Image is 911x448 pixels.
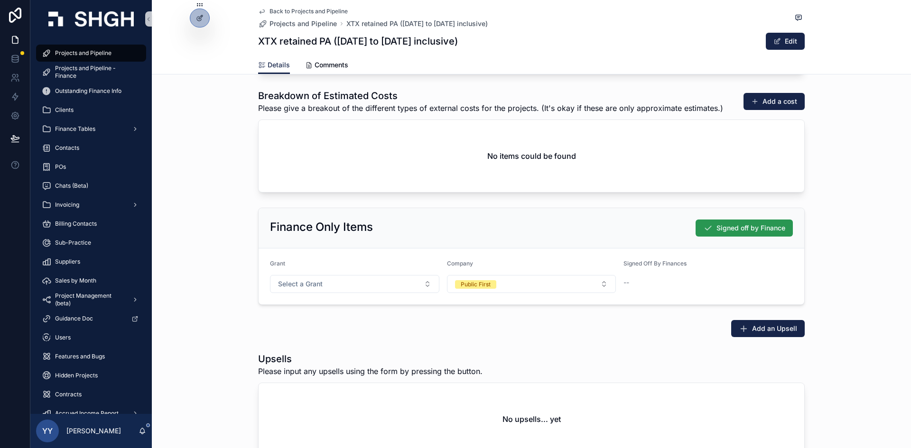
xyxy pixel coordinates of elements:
span: Signed Off By Finances [623,260,687,267]
span: Accrued Income Report [55,410,119,417]
span: Grant [270,260,285,267]
a: Sales by Month [36,272,146,289]
div: scrollable content [30,38,152,414]
a: Projects and Pipeline [258,19,337,28]
span: Hidden Projects [55,372,98,379]
span: Please input any upsells using the form by pressing the button. [258,366,483,377]
span: Contracts [55,391,82,398]
span: Suppliers [55,258,80,265]
a: Outstanding Finance Info [36,82,146,100]
a: Accrued Income Report [36,405,146,422]
span: YY [42,425,53,437]
span: Invoicing [55,201,79,209]
a: XTX retained PA ([DATE] to [DATE] inclusive) [346,19,488,28]
span: Select a Grant [278,279,323,289]
span: -- [623,278,629,287]
a: Sub-Practice [36,234,146,251]
a: Users [36,329,146,346]
h2: No upsells... yet [502,413,561,425]
a: Suppliers [36,253,146,270]
h1: Breakdown of Estimated Costs [258,89,723,102]
a: Projects and Pipeline [36,45,146,62]
span: Sales by Month [55,277,96,284]
span: Company [447,260,473,267]
a: Guidance Doc [36,310,146,327]
button: Select Button [447,275,616,293]
span: Projects and Pipeline [270,19,337,28]
button: Add an Upsell [731,320,805,337]
h2: Finance Only Items [270,219,373,235]
a: Project Management (beta) [36,291,146,308]
span: Projects and Pipeline [55,49,112,57]
a: Hidden Projects [36,367,146,384]
a: Contracts [36,386,146,403]
a: Comments [305,56,348,75]
span: Comments [315,60,348,70]
a: Details [258,56,290,74]
a: Features and Bugs [36,348,146,365]
button: Select Button [270,275,439,293]
div: Public First [461,280,491,289]
span: Users [55,334,71,341]
span: Details [268,60,290,70]
a: Contacts [36,139,146,156]
span: Contacts [55,144,79,152]
a: Chats (Beta) [36,177,146,194]
span: Project Management (beta) [55,292,124,307]
span: POs [55,163,66,171]
button: Signed off by Finance [696,219,793,237]
a: Billing Contacts [36,215,146,232]
span: Add an Upsell [752,324,797,333]
span: Chats (Beta) [55,182,88,190]
span: Finance Tables [55,125,95,133]
h1: XTX retained PA ([DATE] to [DATE] inclusive) [258,35,458,48]
span: Sub-Practice [55,239,91,247]
a: Back to Projects and Pipeline [258,8,348,15]
span: Projects and Pipeline - Finance [55,64,137,80]
span: Guidance Doc [55,315,93,322]
span: Clients [55,106,74,114]
img: App logo [48,11,134,27]
span: Features and Bugs [55,353,105,360]
span: Back to Projects and Pipeline [270,8,348,15]
button: Edit [766,33,805,50]
a: Clients [36,101,146,119]
button: Add a cost [744,93,805,110]
h1: Upsells [258,352,483,366]
a: Finance Tables [36,120,146,137]
a: Invoicing [36,196,146,213]
span: Please give a breakout of the different types of external costs for the projects. (It's okay if t... [258,102,723,114]
span: Signed off by Finance [716,223,785,233]
a: POs [36,158,146,175]
p: [PERSON_NAME] [66,426,121,436]
a: Projects and Pipeline - Finance [36,64,146,81]
span: Outstanding Finance Info [55,87,121,95]
span: Billing Contacts [55,220,97,228]
h2: No items could be found [487,150,576,162]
